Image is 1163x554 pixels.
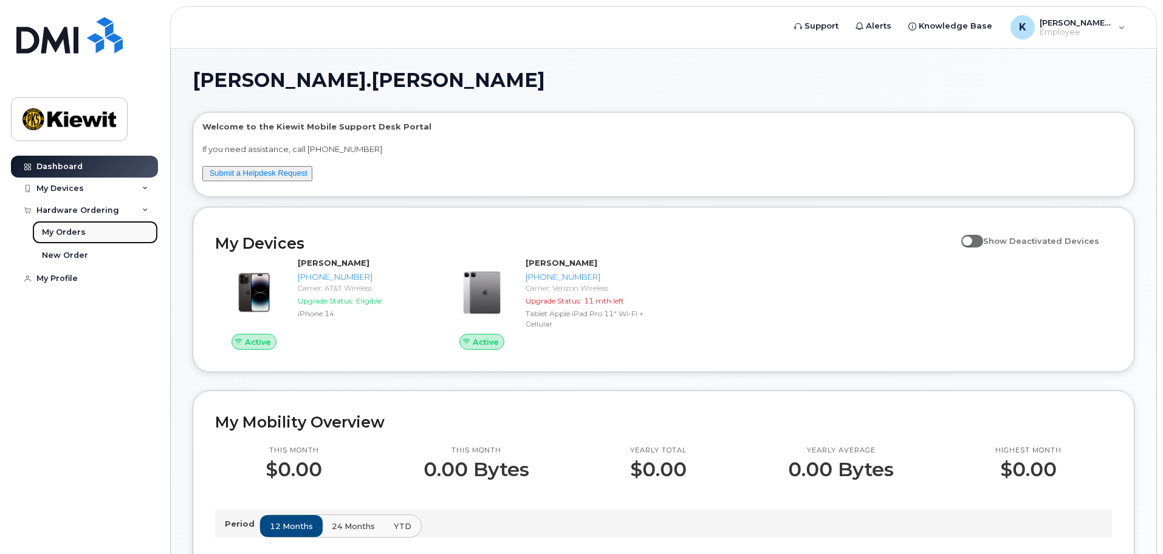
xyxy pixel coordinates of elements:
[356,296,382,305] span: Eligible
[202,166,312,181] button: Submit a Helpdesk Request
[202,121,1125,133] p: Welcome to the Kiewit Mobile Support Desk Portal
[298,308,424,319] div: iPhone 14
[298,296,354,305] span: Upgrade Status:
[983,236,1099,246] span: Show Deactivated Devices
[298,283,424,293] div: Carrier: AT&T Wireless
[526,258,597,268] strong: [PERSON_NAME]
[215,257,428,350] a: Active[PERSON_NAME][PHONE_NUMBER]Carrier: AT&T WirelessUpgrade Status:EligibleiPhone 14
[266,459,322,480] p: $0.00
[788,446,894,455] p: Yearly average
[788,459,894,480] p: 0.00 Bytes
[298,258,369,268] strong: [PERSON_NAME]
[630,446,687,455] p: Yearly total
[443,257,656,350] a: Active[PERSON_NAME][PHONE_NUMBER]Carrier: Verizon WirelessUpgrade Status:11 mth leftTablet Apple ...
[394,521,411,532] span: YTD
[526,271,651,283] div: [PHONE_NUMBER]
[193,71,545,89] span: [PERSON_NAME].[PERSON_NAME]
[245,336,271,348] span: Active
[473,336,499,348] span: Active
[584,296,624,305] span: 11 mth left
[630,459,687,480] p: $0.00
[526,283,651,293] div: Carrier: Verizon Wireless
[961,229,971,239] input: Show Deactivated Devices
[526,296,581,305] span: Upgrade Status:
[215,413,1112,431] h2: My Mobility Overview
[424,459,529,480] p: 0.00 Bytes
[424,446,529,455] p: This month
[225,518,259,530] p: Period
[225,263,283,322] img: image20231002-3703462-njx0qo.jpeg
[995,459,1062,480] p: $0.00
[266,446,322,455] p: This month
[526,308,651,329] div: Tablet Apple iPad Pro 11" Wi-Fi + Cellular
[453,263,511,322] img: image20231002-3703462-ib8ynd.jpeg
[210,168,307,178] a: Submit a Helpdesk Request
[332,521,375,532] span: 24 months
[202,144,1125,155] p: If you need assistance, call [PHONE_NUMBER]
[215,234,955,252] h2: My Devices
[298,271,424,283] div: [PHONE_NUMBER]
[995,446,1062,455] p: Highest month
[1110,501,1154,545] iframe: Messenger Launcher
